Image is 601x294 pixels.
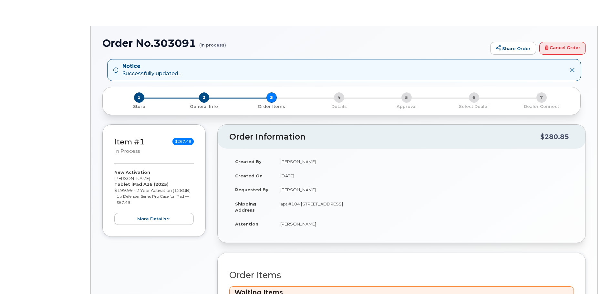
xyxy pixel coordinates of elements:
[114,170,150,175] strong: New Activation
[199,37,226,47] small: (in process)
[275,154,574,169] td: [PERSON_NAME]
[172,138,194,145] span: $267.48
[122,63,181,70] strong: Notice
[102,37,487,49] h1: Order No.303091
[539,42,586,55] a: Cancel Order
[229,132,540,142] h2: Order Information
[114,169,194,225] div: [PERSON_NAME] $199.99 - 2 Year Activation (128GB)
[117,194,189,205] small: 1 x Defender Series Pro Case for iPad — $67.49
[540,131,569,143] div: $280.85
[235,173,263,178] strong: Created On
[173,104,235,110] p: General Info
[114,213,194,225] button: more details
[110,104,168,110] p: Store
[114,137,145,146] a: Item #1
[275,217,574,231] td: [PERSON_NAME]
[275,197,574,217] td: apt #104 [STREET_ADDRESS]
[275,169,574,183] td: [DATE]
[122,63,181,78] div: Successfully updated...
[490,42,536,55] a: Share Order
[235,221,258,226] strong: Attention
[114,148,140,154] small: in process
[275,183,574,197] td: [PERSON_NAME]
[170,103,238,110] a: 2 General Info
[235,159,262,164] strong: Created By
[108,103,170,110] a: 1 Store
[235,201,256,213] strong: Shipping Address
[229,270,574,280] h2: Order Items
[114,182,169,187] strong: Tablet iPad A16 (2025)
[134,92,144,103] span: 1
[235,187,268,192] strong: Requested By
[199,92,209,103] span: 2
